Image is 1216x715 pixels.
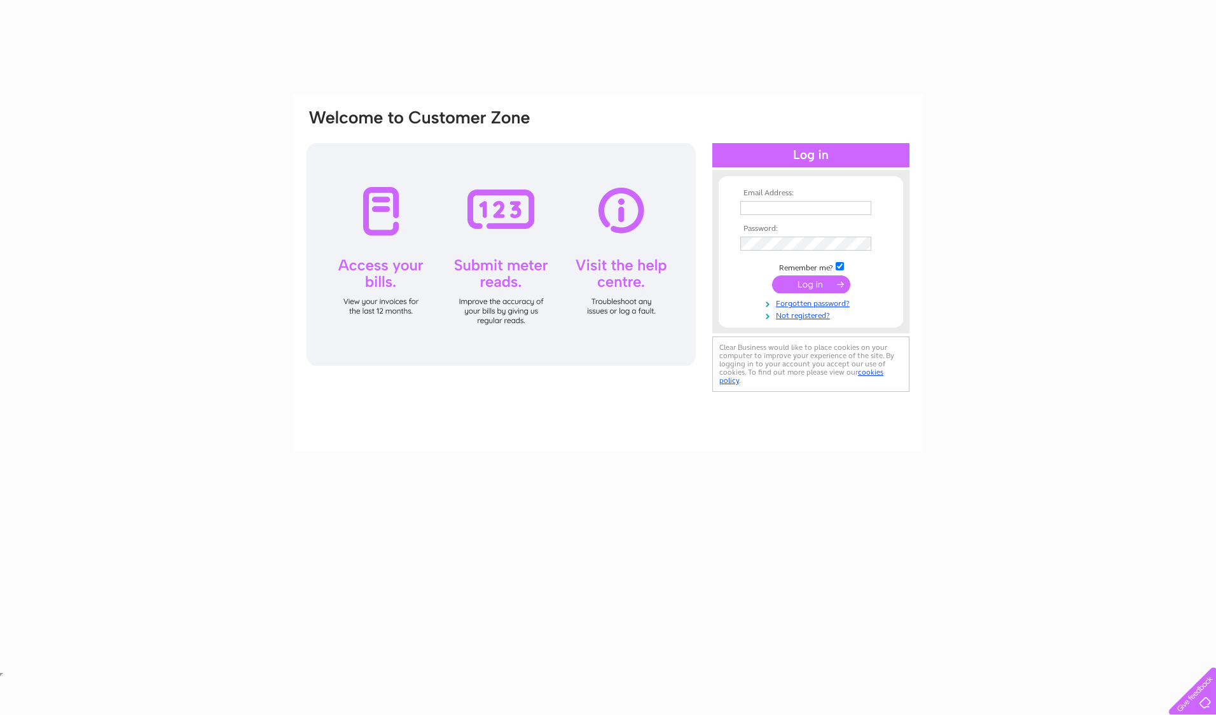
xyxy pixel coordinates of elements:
[737,189,885,198] th: Email Address:
[740,296,885,309] a: Forgotten password?
[737,225,885,233] th: Password:
[740,309,885,321] a: Not registered?
[712,337,909,392] div: Clear Business would like to place cookies on your computer to improve your experience of the sit...
[737,260,885,273] td: Remember me?
[719,368,883,385] a: cookies policy
[772,275,850,293] input: Submit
